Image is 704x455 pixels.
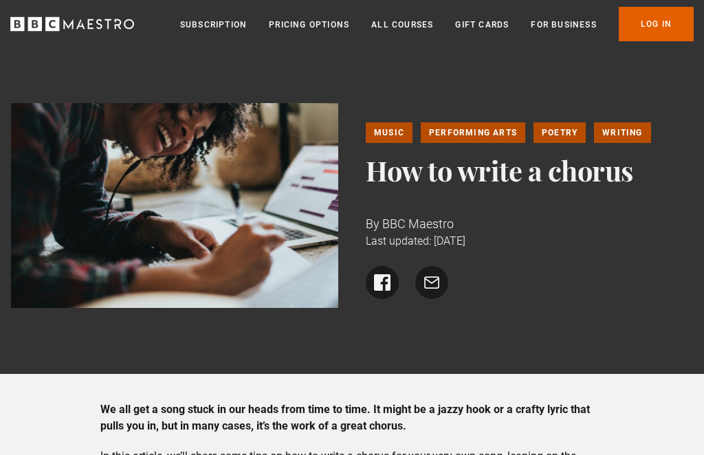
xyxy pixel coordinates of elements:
img: woman writing on paper [11,103,338,308]
a: Performing Arts [421,122,525,143]
nav: Primary [180,7,694,41]
svg: BBC Maestro [10,14,134,34]
a: Music [366,122,412,143]
a: Writing [594,122,650,143]
strong: We all get a song stuck in our heads from time to time. It might be a jazzy hook or a crafty lyri... [100,403,590,432]
a: Pricing Options [269,18,349,32]
span: By [366,217,379,231]
span: BBC Maestro [382,217,454,231]
a: Poetry [533,122,586,143]
a: Log In [619,7,694,41]
a: All Courses [371,18,433,32]
h1: How to write a chorus [366,154,693,187]
a: Subscription [180,18,247,32]
a: Gift Cards [455,18,509,32]
a: For business [531,18,596,32]
time: Last updated: [DATE] [366,234,465,247]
